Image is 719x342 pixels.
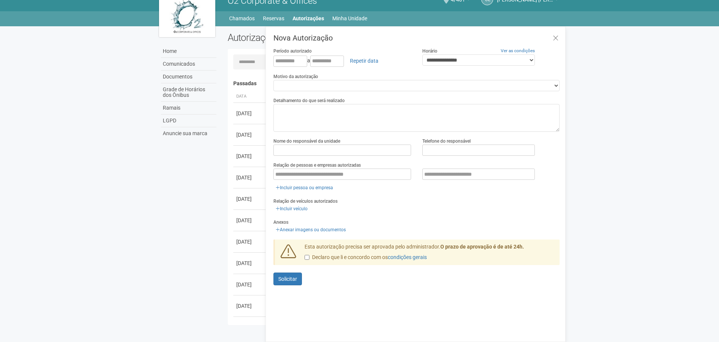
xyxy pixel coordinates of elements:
label: Telefone do responsável [422,138,471,145]
a: Chamados [229,13,255,24]
label: Motivo da autorização [273,73,318,80]
a: Reservas [263,13,284,24]
label: Declaro que li e concordo com os [305,254,427,261]
div: [DATE] [236,131,264,139]
a: Anexar imagens ou documentos [273,226,348,234]
div: [DATE] [236,281,264,288]
h3: Nova Autorização [273,34,560,42]
a: Ver as condições [501,48,535,53]
strong: O prazo de aprovação é de até 24h. [440,244,524,250]
a: Comunicados [161,58,216,71]
a: Minha Unidade [332,13,367,24]
a: LGPD [161,115,216,127]
label: Relação de veículos autorizados [273,198,338,205]
div: [DATE] [236,238,264,246]
a: Grade de Horários dos Ônibus [161,83,216,102]
div: [DATE] [236,259,264,267]
a: Home [161,45,216,58]
input: Declaro que li e concordo com oscondições gerais [305,255,309,260]
h2: Autorizações [228,32,388,43]
th: Data [233,90,267,103]
button: Solicitar [273,273,302,285]
div: a [273,54,411,67]
label: Detalhamento do que será realizado [273,97,345,104]
label: Período autorizado [273,48,312,54]
div: [DATE] [236,195,264,203]
a: Incluir veículo [273,205,310,213]
a: Autorizações [293,13,324,24]
div: [DATE] [236,174,264,181]
div: [DATE] [236,110,264,117]
div: [DATE] [236,152,264,160]
label: Nome do responsável da unidade [273,138,340,145]
a: Anuncie sua marca [161,127,216,140]
label: Relação de pessoas e empresas autorizadas [273,162,361,169]
a: Repetir data [345,54,383,67]
div: [DATE] [236,217,264,224]
span: Solicitar [278,276,297,282]
a: condições gerais [388,254,427,260]
label: Anexos [273,219,288,226]
a: Incluir pessoa ou empresa [273,184,335,192]
div: [DATE] [236,302,264,310]
a: Documentos [161,71,216,83]
a: Ramais [161,102,216,115]
h4: Passadas [233,81,555,86]
div: Esta autorização precisa ser aprovada pelo administrador. [299,243,560,265]
label: Horário [422,48,437,54]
